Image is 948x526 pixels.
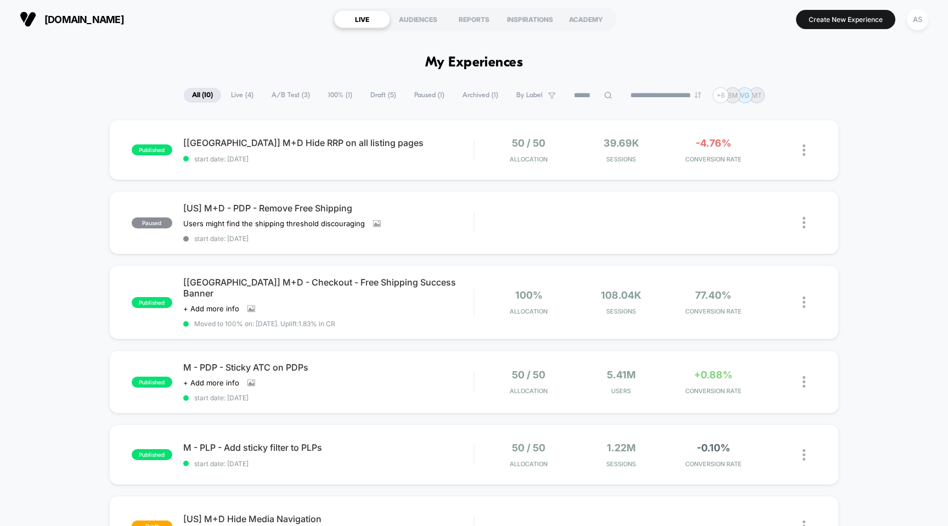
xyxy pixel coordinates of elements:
[183,442,474,453] span: M - PLP - Add sticky filter to PLPs
[406,88,453,103] span: Paused ( 1 )
[132,297,172,308] span: published
[16,10,127,28] button: [DOMAIN_NAME]
[184,88,221,103] span: All ( 10 )
[578,307,664,315] span: Sessions
[904,8,932,31] button: AS
[183,513,474,524] span: [US] M+D Hide Media Navigation
[20,11,36,27] img: Visually logo
[263,88,318,103] span: A/B Test ( 3 )
[183,155,474,163] span: start date: [DATE]
[727,91,738,99] p: BM
[578,387,664,395] span: Users
[334,10,390,28] div: LIVE
[183,460,474,468] span: start date: [DATE]
[512,369,545,380] span: 50 / 50
[390,10,446,28] div: AUDIENCES
[194,320,335,328] span: Moved to 100% on: [DATE] . Uplift: 1.83% in CR
[223,88,262,103] span: Live ( 4 )
[695,92,701,98] img: end
[670,155,757,163] span: CONVERSION RATE
[752,91,762,99] p: MT
[696,137,731,149] span: -4.76%
[132,144,172,155] span: published
[558,10,614,28] div: ACADEMY
[183,362,474,373] span: M - PDP - Sticky ATC on PDPs
[607,442,636,454] span: 1.22M
[713,87,729,103] div: + 6
[803,449,805,461] img: close
[183,203,474,214] span: [US] M+D - PDP - Remove Free Shipping
[796,10,895,29] button: Create New Experience
[183,378,239,387] span: + Add more info
[607,369,636,380] span: 5.41M
[603,137,639,149] span: 39.69k
[454,88,506,103] span: Archived ( 1 )
[740,91,749,99] p: VG
[510,460,548,468] span: Allocation
[694,369,732,380] span: +0.88%
[425,55,523,71] h1: My Experiences
[183,219,365,228] span: Users might find the shipping threshold discouraging
[132,217,172,228] span: paused
[670,307,757,315] span: CONVERSION RATE
[183,394,474,402] span: start date: [DATE]
[803,376,805,388] img: close
[516,91,543,99] span: By Label
[578,460,664,468] span: Sessions
[183,277,474,299] span: [[GEOGRAPHIC_DATA]] M+D - Checkout - Free Shipping Success Banner
[907,9,928,30] div: AS
[515,289,543,301] span: 100%
[183,234,474,243] span: start date: [DATE]
[320,88,360,103] span: 100% ( 1 )
[510,387,548,395] span: Allocation
[670,460,757,468] span: CONVERSION RATE
[803,217,805,228] img: close
[670,387,757,395] span: CONVERSION RATE
[510,307,548,315] span: Allocation
[446,10,502,28] div: REPORTS
[578,155,664,163] span: Sessions
[132,449,172,460] span: published
[132,377,172,388] span: published
[502,10,558,28] div: INSPIRATIONS
[183,137,474,148] span: [[GEOGRAPHIC_DATA]] M+D Hide RRP on all listing pages
[512,137,545,149] span: 50 / 50
[510,155,548,163] span: Allocation
[803,144,805,156] img: close
[803,296,805,308] img: close
[44,14,124,25] span: [DOMAIN_NAME]
[183,304,239,313] span: + Add more info
[695,289,731,301] span: 77.40%
[697,442,730,454] span: -0.10%
[601,289,641,301] span: 108.04k
[512,442,545,454] span: 50 / 50
[362,88,404,103] span: Draft ( 5 )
